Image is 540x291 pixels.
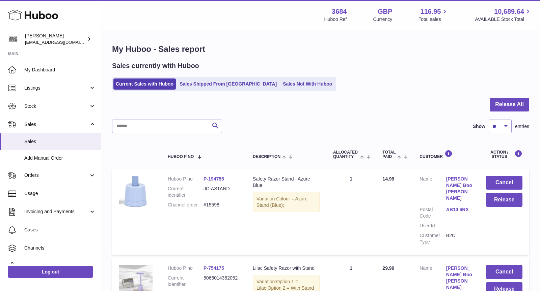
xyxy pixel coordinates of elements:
span: ALLOCATED Quantity [333,150,358,159]
div: [PERSON_NAME] [25,33,86,45]
button: Release [486,193,522,207]
span: 116.95 [420,7,441,16]
a: Current Sales with Huboo [113,78,176,90]
span: Channels [24,245,96,251]
a: Sales Shipped From [GEOGRAPHIC_DATA] [177,78,279,90]
span: 10,689.64 [494,7,524,16]
dt: Postal Code [420,206,446,219]
div: Lilac Safety Razor with Stand [253,265,320,271]
span: Total paid [382,150,396,159]
a: [PERSON_NAME] Boo [PERSON_NAME] [446,265,473,291]
a: Log out [8,266,93,278]
div: Variation: [253,192,320,212]
dd: JC-ASTAND [204,186,239,198]
img: 36841692700403.png [119,176,153,211]
span: Invoicing and Payments [24,208,89,215]
div: Huboo Ref [324,16,347,23]
span: Orders [24,172,89,179]
span: [EMAIL_ADDRESS][DOMAIN_NAME] [25,39,99,45]
span: AVAILABLE Stock Total [475,16,532,23]
span: 14.99 [382,176,394,182]
dt: Huboo P no [168,176,204,182]
span: Colour = Azure Stand (Blue); [256,196,307,208]
span: Sales [24,121,89,128]
button: Cancel [486,176,522,190]
h2: Sales currently with Huboo [112,61,199,70]
a: P-194755 [204,176,224,182]
img: theinternationalventure@gmail.com [8,34,18,44]
h1: My Huboo - Sales report [112,44,529,55]
dt: Name [420,176,446,203]
a: 116.95 Total sales [418,7,449,23]
span: Option 1 = Lilac; [256,279,298,291]
label: Show [473,123,485,130]
div: Action / Status [486,150,522,159]
span: Settings [24,263,96,269]
span: Stock [24,103,89,109]
div: Currency [373,16,393,23]
a: AB10 6RX [446,206,473,213]
a: 10,689.64 AVAILABLE Stock Total [475,7,532,23]
div: Safety Razor Stand - Azure Blue [253,176,320,189]
dd: #15598 [204,202,239,208]
a: P-754175 [204,265,224,271]
dt: Channel order [168,202,204,208]
a: [PERSON_NAME] Boo [PERSON_NAME] [446,176,473,201]
button: Cancel [486,265,522,279]
div: Customer [420,150,473,159]
span: My Dashboard [24,67,96,73]
a: Sales Not With Huboo [280,78,334,90]
span: entries [515,123,529,130]
span: Description [253,155,280,159]
dt: Customer Type [420,232,446,245]
span: Cases [24,227,96,233]
dd: B2C [446,232,473,245]
td: 1 [326,169,376,255]
dt: Huboo P no [168,265,204,271]
dt: User Id [420,223,446,229]
dd: 5065014352052 [204,275,239,288]
dt: Current identifier [168,186,204,198]
span: 29.99 [382,265,394,271]
span: Usage [24,190,96,197]
span: Total sales [418,16,449,23]
strong: 3684 [332,7,347,16]
dt: Current identifier [168,275,204,288]
span: Huboo P no [168,155,194,159]
strong: GBP [378,7,392,16]
button: Release All [490,98,529,111]
span: Listings [24,85,89,91]
span: Sales [24,138,96,145]
span: Add Manual Order [24,155,96,161]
